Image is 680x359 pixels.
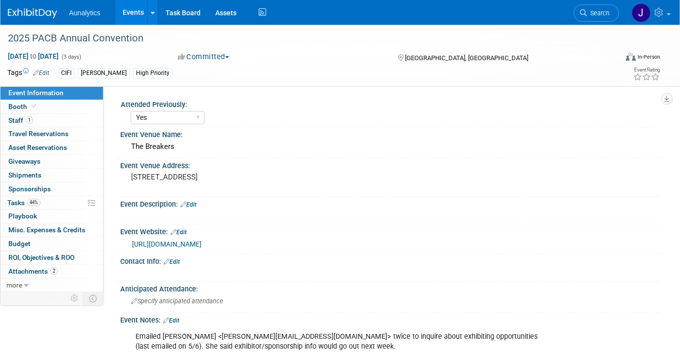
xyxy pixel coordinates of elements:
[0,127,103,141] a: Travel Reservations
[132,240,202,248] a: [URL][DOMAIN_NAME]
[8,89,64,97] span: Event Information
[69,9,101,17] span: Aunalytics
[637,53,660,61] div: In-Person
[8,212,37,220] span: Playbook
[7,199,40,207] span: Tasks
[564,51,660,66] div: Event Format
[0,114,103,127] a: Staff1
[8,226,85,234] span: Misc. Expenses & Credits
[120,282,660,294] div: Anticipated Attendance:
[120,197,660,210] div: Event Description:
[121,97,656,109] div: Attended Previously:
[0,100,103,113] a: Booth
[0,279,103,292] a: more
[0,223,103,237] a: Misc. Expenses & Credits
[632,3,650,22] img: Julie Grisanti-Cieslak
[587,9,610,17] span: Search
[633,68,660,72] div: Event Rating
[58,68,74,78] div: CIFI
[50,267,58,275] span: 2
[8,253,74,261] span: ROI, Objectives & ROO
[120,127,660,140] div: Event Venue Name:
[120,224,660,237] div: Event Website:
[7,68,49,79] td: Tags
[8,103,38,110] span: Booth
[626,53,636,61] img: Format-Inperson.png
[26,116,33,124] span: 1
[574,4,619,22] a: Search
[8,185,51,193] span: Sponsorships
[120,158,660,171] div: Event Venue Address:
[0,265,103,278] a: Attachments2
[8,130,68,138] span: Travel Reservations
[8,144,67,151] span: Asset Reservations
[170,229,187,236] a: Edit
[0,237,103,251] a: Budget
[8,171,41,179] span: Shipments
[8,157,40,165] span: Giveaways
[29,52,38,60] span: to
[7,52,59,61] span: [DATE] [DATE]
[164,258,180,265] a: Edit
[120,254,660,267] div: Contact Info:
[131,297,223,305] span: Specify anticipated attendance
[78,68,130,78] div: [PERSON_NAME]
[4,30,605,47] div: 2025 PACB Annual Convention
[32,104,36,109] i: Booth reservation complete
[0,251,103,264] a: ROI, Objectives & ROO
[0,210,103,223] a: Playbook
[66,292,83,305] td: Personalize Event Tab Strip
[8,267,58,275] span: Attachments
[133,68,172,78] div: High Priority
[174,52,233,62] button: Committed
[131,173,335,181] pre: [STREET_ADDRESS]
[61,54,81,60] span: (3 days)
[8,8,57,18] img: ExhibitDay
[129,327,555,357] div: Emailed [PERSON_NAME] <[PERSON_NAME][EMAIL_ADDRESS][DOMAIN_NAME]> twice to inquire about exhibiti...
[128,139,653,154] div: The Breakers
[0,155,103,168] a: Giveaways
[180,201,197,208] a: Edit
[8,116,33,124] span: Staff
[33,70,49,76] a: Edit
[405,54,528,62] span: [GEOGRAPHIC_DATA], [GEOGRAPHIC_DATA]
[6,281,22,289] span: more
[0,141,103,154] a: Asset Reservations
[8,240,31,248] span: Budget
[0,182,103,196] a: Sponsorships
[0,169,103,182] a: Shipments
[0,86,103,100] a: Event Information
[27,199,40,206] span: 44%
[0,196,103,210] a: Tasks44%
[120,313,660,325] div: Event Notes:
[163,317,179,324] a: Edit
[83,292,103,305] td: Toggle Event Tabs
